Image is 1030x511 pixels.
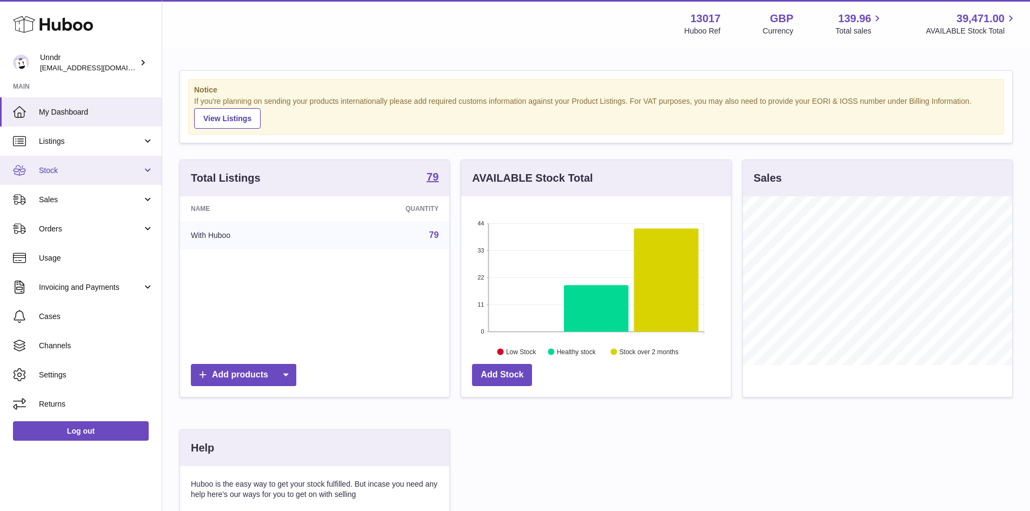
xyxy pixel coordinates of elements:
th: Name [180,196,322,221]
span: Invoicing and Payments [39,282,142,293]
a: 39,471.00 AVAILABLE Stock Total [926,11,1017,36]
span: AVAILABLE Stock Total [926,26,1017,36]
div: Huboo Ref [685,26,721,36]
a: 139.96 Total sales [835,11,883,36]
span: [EMAIL_ADDRESS][DOMAIN_NAME] [40,63,159,72]
div: If you're planning on sending your products internationally please add required customs informati... [194,96,998,129]
span: 139.96 [838,11,871,26]
text: Low Stock [506,348,536,355]
text: 22 [478,274,484,281]
span: Sales [39,195,142,205]
a: 79 [427,171,438,184]
img: internalAdmin-13017@internal.huboo.com [13,55,29,71]
span: Usage [39,253,154,263]
td: With Huboo [180,221,322,249]
text: 44 [478,220,484,227]
strong: 13017 [690,11,721,26]
a: Add products [191,364,296,386]
p: Huboo is the easy way to get your stock fulfilled. But incase you need any help here's our ways f... [191,479,438,500]
div: Currency [763,26,794,36]
div: Unndr [40,52,137,73]
span: Total sales [835,26,883,36]
span: My Dashboard [39,107,154,117]
strong: 79 [427,171,438,182]
text: Healthy stock [557,348,596,355]
text: Stock over 2 months [620,348,679,355]
span: Orders [39,224,142,234]
strong: GBP [770,11,793,26]
a: Add Stock [472,364,532,386]
span: Returns [39,399,154,409]
span: Listings [39,136,142,147]
span: Channels [39,341,154,351]
text: 0 [481,328,484,335]
span: 39,471.00 [956,11,1005,26]
a: View Listings [194,108,261,129]
span: Settings [39,370,154,380]
h3: Total Listings [191,171,261,185]
strong: Notice [194,85,998,95]
h3: Help [191,441,214,455]
span: Stock [39,165,142,176]
text: 11 [478,301,484,308]
span: Cases [39,311,154,322]
h3: Sales [754,171,782,185]
a: Log out [13,421,149,441]
a: 79 [429,230,439,240]
h3: AVAILABLE Stock Total [472,171,593,185]
th: Quantity [322,196,449,221]
text: 33 [478,247,484,254]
